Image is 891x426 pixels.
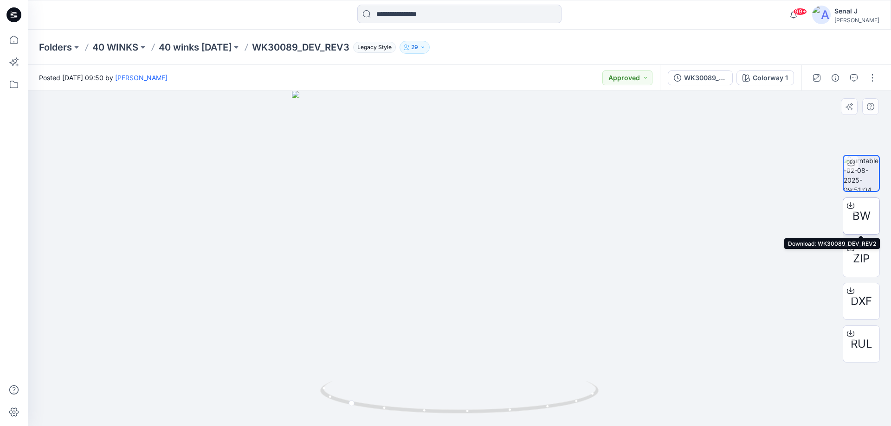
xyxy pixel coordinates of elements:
[668,70,733,85] button: WK30089_DEV_REV3
[159,41,232,54] a: 40 winks [DATE]
[834,6,879,17] div: Senal J
[252,41,349,54] p: WK30089_DEV_REV3
[411,42,418,52] p: 29
[844,156,879,191] img: turntable-02-08-2025-09:51:04
[684,73,727,83] div: WK30089_DEV_REV3
[92,41,138,54] a: 40 WINKS
[753,73,788,83] div: Colorway 1
[353,42,396,53] span: Legacy Style
[115,74,168,82] a: [PERSON_NAME]
[834,17,879,24] div: [PERSON_NAME]
[852,208,871,224] span: BW
[39,73,168,83] span: Posted [DATE] 09:50 by
[793,8,807,15] span: 99+
[349,41,396,54] button: Legacy Style
[39,41,72,54] a: Folders
[851,336,872,352] span: RUL
[400,41,430,54] button: 29
[736,70,794,85] button: Colorway 1
[812,6,831,24] img: avatar
[828,70,843,85] button: Details
[851,293,872,310] span: DXF
[853,250,870,267] span: ZIP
